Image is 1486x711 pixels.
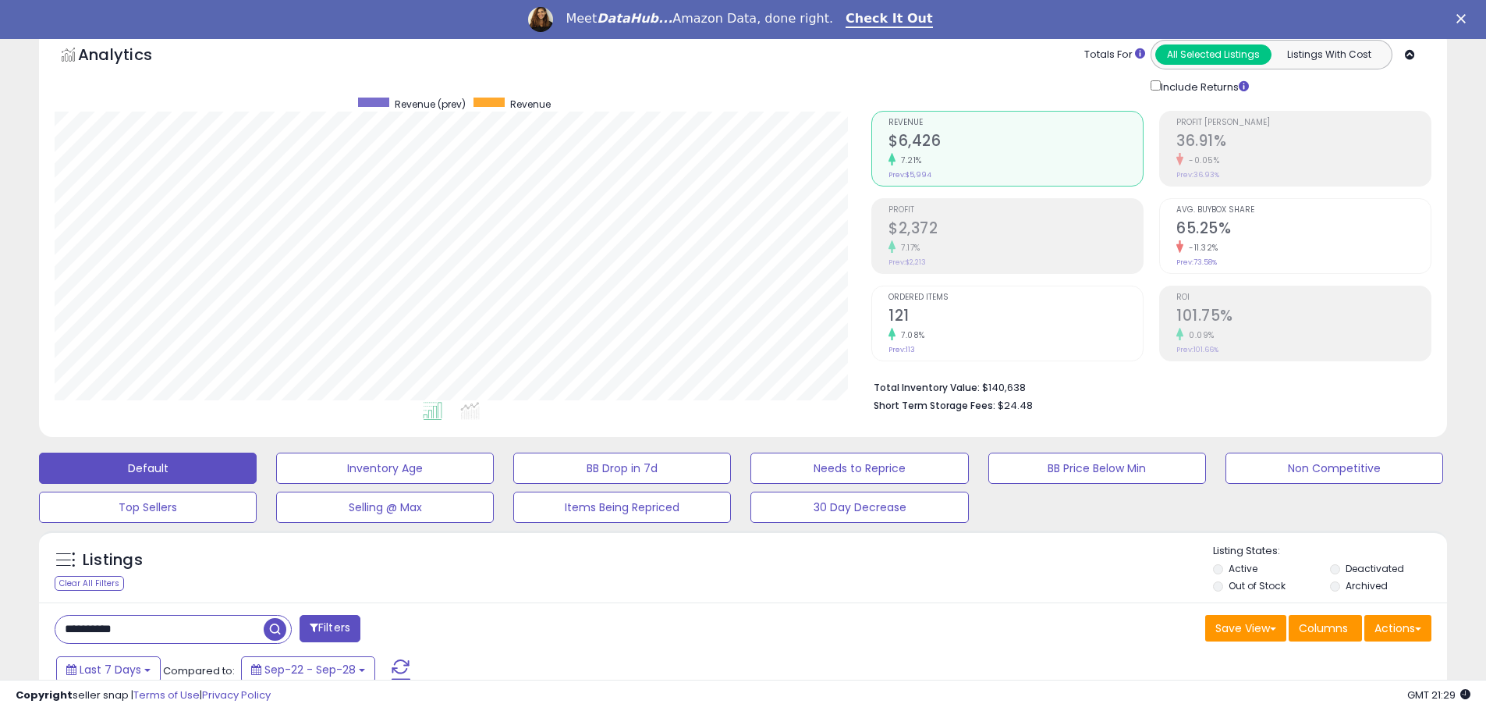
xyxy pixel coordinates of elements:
[16,688,73,702] strong: Copyright
[874,381,980,394] b: Total Inventory Value:
[896,329,925,341] small: 7.08%
[1176,170,1219,180] small: Prev: 36.93%
[395,98,466,111] span: Revenue (prev)
[988,453,1206,484] button: BB Price Below Min
[1346,579,1388,592] label: Archived
[39,492,257,523] button: Top Sellers
[888,132,1143,153] h2: $6,426
[888,258,926,267] small: Prev: $2,213
[55,576,124,591] div: Clear All Filters
[888,293,1143,302] span: Ordered Items
[888,170,931,180] small: Prev: $5,994
[78,44,183,69] h5: Analytics
[300,615,360,642] button: Filters
[1176,132,1431,153] h2: 36.91%
[1289,615,1362,642] button: Columns
[1364,615,1431,642] button: Actions
[513,453,731,484] button: BB Drop in 7d
[202,688,271,702] a: Privacy Policy
[846,11,933,28] a: Check It Out
[1225,453,1443,484] button: Non Competitive
[1176,119,1431,127] span: Profit [PERSON_NAME]
[1183,329,1215,341] small: 0.09%
[888,119,1143,127] span: Revenue
[896,155,922,166] small: 7.21%
[1229,579,1286,592] label: Out of Stock
[1407,688,1470,702] span: 2025-10-6 21:29 GMT
[566,11,833,27] div: Meet Amazon Data, done right.
[1346,562,1404,575] label: Deactivated
[896,242,920,254] small: 7.17%
[528,7,553,32] img: Profile image for Georgie
[1176,206,1431,215] span: Avg. Buybox Share
[998,398,1033,413] span: $24.48
[1183,155,1219,166] small: -0.05%
[83,549,143,571] h5: Listings
[16,688,271,703] div: seller snap | |
[1084,48,1145,62] div: Totals For
[888,219,1143,240] h2: $2,372
[1456,14,1472,23] div: Close
[1229,562,1257,575] label: Active
[241,656,375,683] button: Sep-22 - Sep-28
[1271,44,1387,65] button: Listings With Cost
[1213,544,1447,559] p: Listing States:
[1155,44,1271,65] button: All Selected Listings
[1176,258,1217,267] small: Prev: 73.58%
[264,662,356,677] span: Sep-22 - Sep-28
[1205,615,1286,642] button: Save View
[163,663,235,678] span: Compared to:
[874,399,995,412] b: Short Term Storage Fees:
[56,656,161,683] button: Last 7 Days
[510,98,551,111] span: Revenue
[513,492,731,523] button: Items Being Repriced
[750,492,968,523] button: 30 Day Decrease
[888,206,1143,215] span: Profit
[888,307,1143,328] h2: 121
[276,492,494,523] button: Selling @ Max
[1139,77,1268,95] div: Include Returns
[133,688,200,702] a: Terms of Use
[39,453,257,484] button: Default
[276,453,494,484] button: Inventory Age
[80,662,141,677] span: Last 7 Days
[1176,345,1218,354] small: Prev: 101.66%
[1299,620,1348,636] span: Columns
[888,345,915,354] small: Prev: 113
[1176,293,1431,302] span: ROI
[1183,242,1218,254] small: -11.32%
[874,377,1420,396] li: $140,638
[750,453,968,484] button: Needs to Reprice
[1176,219,1431,240] h2: 65.25%
[597,11,672,26] i: DataHub...
[1176,307,1431,328] h2: 101.75%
